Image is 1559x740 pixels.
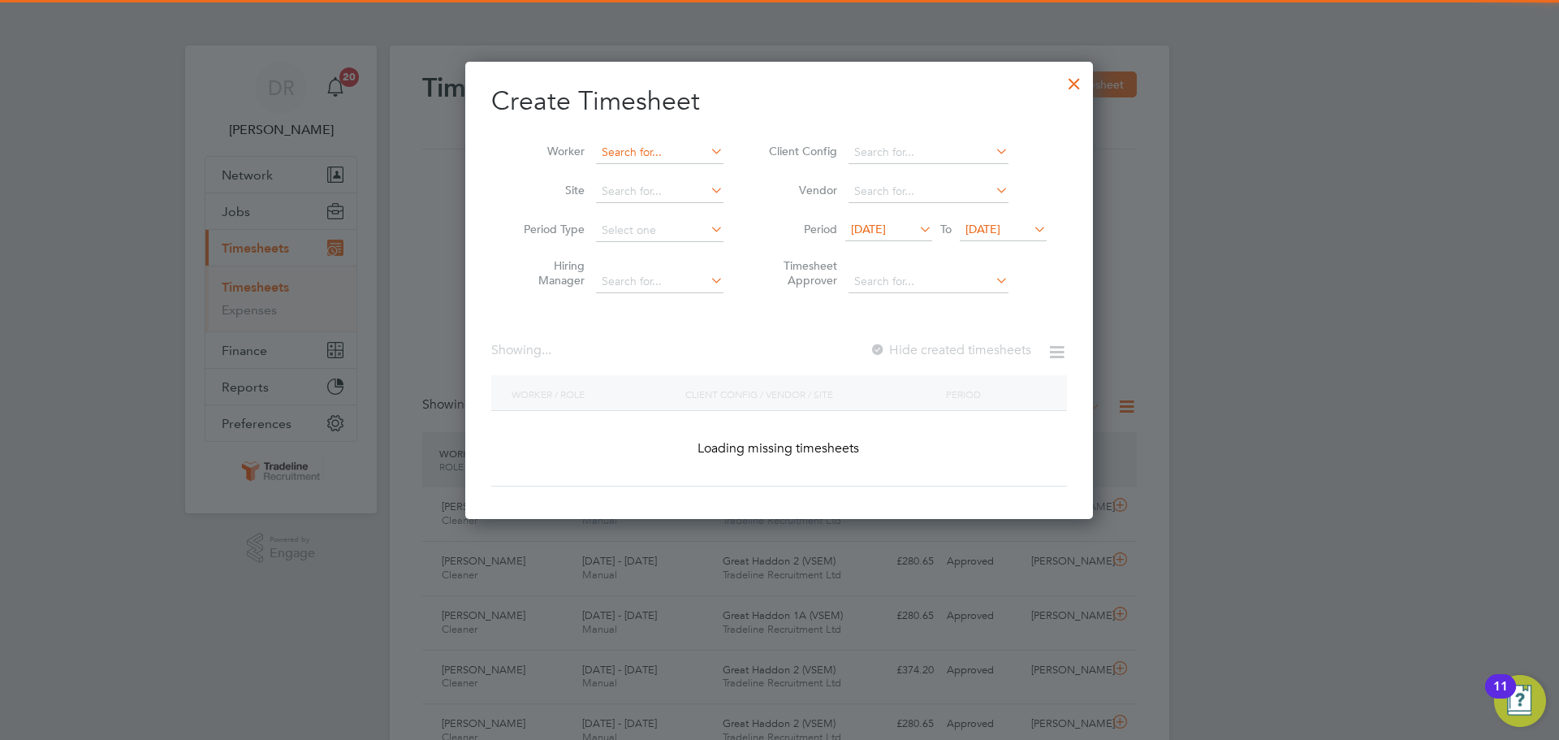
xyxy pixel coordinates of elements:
div: 11 [1493,686,1508,708]
span: [DATE] [965,222,1000,236]
div: Showing [491,342,555,359]
span: ... [542,342,551,358]
span: To [935,219,957,240]
input: Search for... [849,141,1008,164]
label: Period [764,222,837,236]
input: Select one [596,219,723,242]
label: Hide created timesheets [870,342,1031,358]
label: Worker [512,144,585,158]
label: Hiring Manager [512,258,585,288]
button: Open Resource Center, 11 new notifications [1494,675,1546,727]
span: [DATE] [851,222,886,236]
h2: Create Timesheet [491,84,1067,119]
input: Search for... [596,141,723,164]
input: Search for... [596,180,723,203]
label: Site [512,183,585,197]
label: Client Config [764,144,837,158]
label: Timesheet Approver [764,258,837,288]
input: Search for... [596,270,723,293]
input: Search for... [849,270,1008,293]
label: Period Type [512,222,585,236]
input: Search for... [849,180,1008,203]
label: Vendor [764,183,837,197]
